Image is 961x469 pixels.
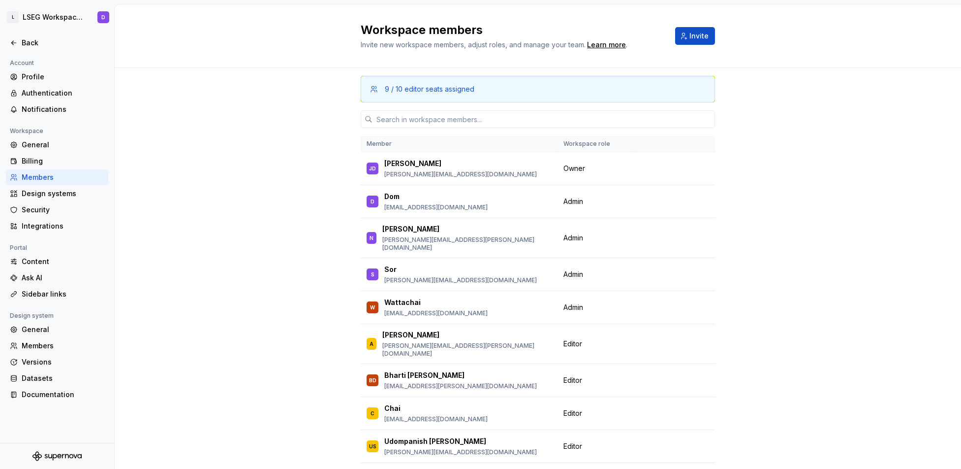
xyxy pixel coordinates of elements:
[22,257,104,267] div: Content
[382,342,552,358] p: [PERSON_NAME][EMAIL_ADDRESS][PERSON_NAME][DOMAIN_NAME]
[7,11,19,23] div: L
[384,203,488,211] p: [EMAIL_ADDRESS][DOMAIN_NAME]
[6,242,31,254] div: Portal
[372,110,715,128] input: Search in workspace members...
[384,436,486,446] p: Udompanish [PERSON_NAME]
[558,136,633,152] th: Workspace role
[6,338,108,354] a: Members
[675,27,715,45] button: Invite
[587,40,626,50] a: Learn more
[22,156,104,166] div: Billing
[563,375,582,385] span: Editor
[369,164,376,173] div: JD
[563,197,583,206] span: Admin
[22,38,104,48] div: Back
[6,370,108,386] a: Datasets
[369,441,376,451] div: US
[22,104,104,114] div: Notifications
[23,12,86,22] div: LSEG Workspace Design System
[370,302,375,312] div: W
[563,408,582,418] span: Editor
[22,289,104,299] div: Sidebar links
[384,265,397,274] p: Sor
[384,448,537,456] p: [PERSON_NAME][EMAIL_ADDRESS][DOMAIN_NAME]
[384,309,488,317] p: [EMAIL_ADDRESS][DOMAIN_NAME]
[384,170,537,178] p: [PERSON_NAME][EMAIL_ADDRESS][DOMAIN_NAME]
[6,286,108,302] a: Sidebar links
[563,164,585,173] span: Owner
[6,69,108,85] a: Profile
[370,339,373,349] div: A
[384,159,441,168] p: [PERSON_NAME]
[22,140,104,150] div: General
[22,205,104,215] div: Security
[6,186,108,201] a: Design systems
[6,387,108,402] a: Documentation
[361,40,586,49] span: Invite new workspace members, adjust roles, and manage your team.
[382,236,552,252] p: [PERSON_NAME][EMAIL_ADDRESS][PERSON_NAME][DOMAIN_NAME]
[6,354,108,370] a: Versions
[384,382,537,390] p: [EMAIL_ADDRESS][PERSON_NAME][DOMAIN_NAME]
[22,172,104,182] div: Members
[22,390,104,400] div: Documentation
[371,269,374,279] div: S
[384,276,537,284] p: [PERSON_NAME][EMAIL_ADDRESS][DOMAIN_NAME]
[384,370,465,380] p: Bharti [PERSON_NAME]
[22,357,104,367] div: Versions
[6,125,47,137] div: Workspace
[6,202,108,218] a: Security
[22,273,104,283] div: Ask AI
[382,330,439,340] p: [PERSON_NAME]
[6,322,108,337] a: General
[22,72,104,82] div: Profile
[22,341,104,351] div: Members
[2,6,112,28] button: LLSEG Workspace Design SystemD
[369,375,376,385] div: BD
[382,224,439,234] p: [PERSON_NAME]
[370,233,373,243] div: N
[563,269,583,279] span: Admin
[384,298,421,307] p: Wattachai
[6,57,38,69] div: Account
[22,221,104,231] div: Integrations
[563,441,582,451] span: Editor
[6,254,108,269] a: Content
[384,415,488,423] p: [EMAIL_ADDRESS][DOMAIN_NAME]
[22,189,104,199] div: Design systems
[6,137,108,153] a: General
[32,451,82,461] svg: Supernova Logo
[6,153,108,169] a: Billing
[101,13,105,21] div: D
[371,197,374,206] div: D
[563,339,582,349] span: Editor
[6,270,108,286] a: Ask AI
[563,233,583,243] span: Admin
[6,101,108,117] a: Notifications
[6,85,108,101] a: Authentication
[22,373,104,383] div: Datasets
[689,31,709,41] span: Invite
[586,41,627,49] span: .
[563,302,583,312] span: Admin
[384,403,401,413] p: Chai
[22,88,104,98] div: Authentication
[361,136,558,152] th: Member
[384,192,400,201] p: Dom
[22,325,104,335] div: General
[385,84,474,94] div: 9 / 10 editor seats assigned
[6,310,58,322] div: Design system
[361,22,663,38] h2: Workspace members
[371,408,374,418] div: C
[6,169,108,185] a: Members
[6,218,108,234] a: Integrations
[6,35,108,51] a: Back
